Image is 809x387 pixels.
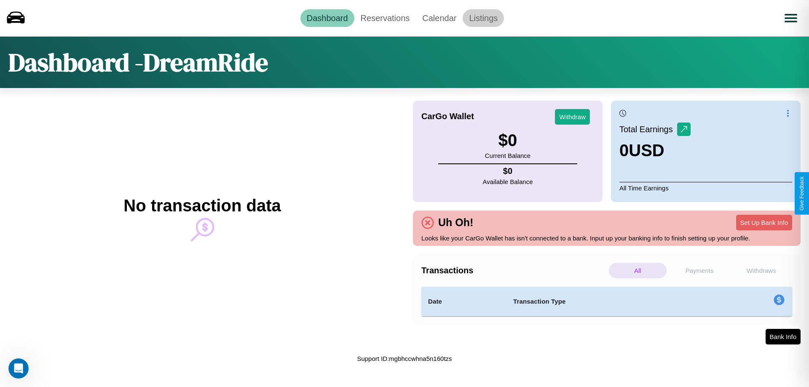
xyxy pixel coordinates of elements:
a: Reservations [354,9,416,27]
p: Available Balance [483,176,533,187]
a: Calendar [416,9,463,27]
h4: Transaction Type [513,296,705,307]
h1: Dashboard - DreamRide [8,45,268,80]
p: Support ID: mgbhccwhna5n160tzs [357,353,452,364]
p: Payments [671,263,729,278]
p: All [609,263,667,278]
h4: Uh Oh! [434,216,477,229]
p: Withdraws [732,263,790,278]
button: Open menu [779,6,803,30]
h3: $ 0 [485,131,530,150]
button: Set Up Bank Info [736,215,792,230]
div: Give Feedback [799,176,805,211]
h4: $ 0 [483,166,533,176]
h3: 0 USD [619,141,691,160]
a: Listings [463,9,504,27]
h4: Date [428,296,500,307]
p: All Time Earnings [619,182,792,194]
table: simple table [421,287,792,316]
p: Total Earnings [619,122,677,137]
button: Withdraw [555,109,590,125]
h2: No transaction data [123,196,281,215]
iframe: Intercom live chat [8,358,29,379]
button: Bank Info [766,329,801,344]
a: Dashboard [300,9,354,27]
h4: Transactions [421,266,607,275]
p: Looks like your CarGo Wallet has isn't connected to a bank. Input up your banking info to finish ... [421,232,792,244]
p: Current Balance [485,150,530,161]
h4: CarGo Wallet [421,112,474,121]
